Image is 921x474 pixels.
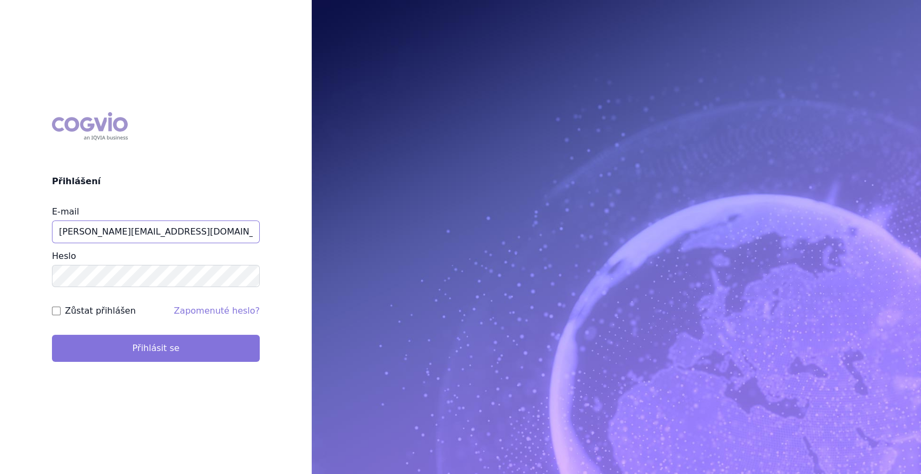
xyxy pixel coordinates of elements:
[174,306,260,316] a: Zapomenuté heslo?
[52,112,128,140] div: COGVIO
[65,304,136,317] label: Zůstat přihlášen
[52,175,260,188] h2: Přihlášení
[52,251,76,261] label: Heslo
[52,206,79,217] label: E-mail
[52,335,260,362] button: Přihlásit se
